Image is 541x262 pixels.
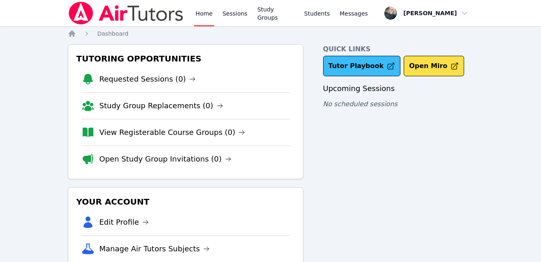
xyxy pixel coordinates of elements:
a: Manage Air Tutors Subjects [99,243,210,255]
button: Open Miro [404,56,464,76]
h4: Quick Links [323,44,474,54]
a: Requested Sessions (0) [99,73,196,85]
img: Air Tutors [68,2,184,25]
h3: Upcoming Sessions [323,83,474,94]
a: View Registerable Course Groups (0) [99,127,245,138]
span: No scheduled sessions [323,100,398,108]
a: Edit Profile [99,216,149,228]
a: Tutor Playbook [323,56,401,76]
a: Dashboard [97,30,129,38]
span: Messages [340,9,368,18]
nav: Breadcrumb [68,30,474,38]
h3: Your Account [75,194,296,209]
span: Dashboard [97,30,129,37]
h3: Tutoring Opportunities [75,51,296,66]
a: Study Group Replacements (0) [99,100,223,112]
a: Open Study Group Invitations (0) [99,153,232,165]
